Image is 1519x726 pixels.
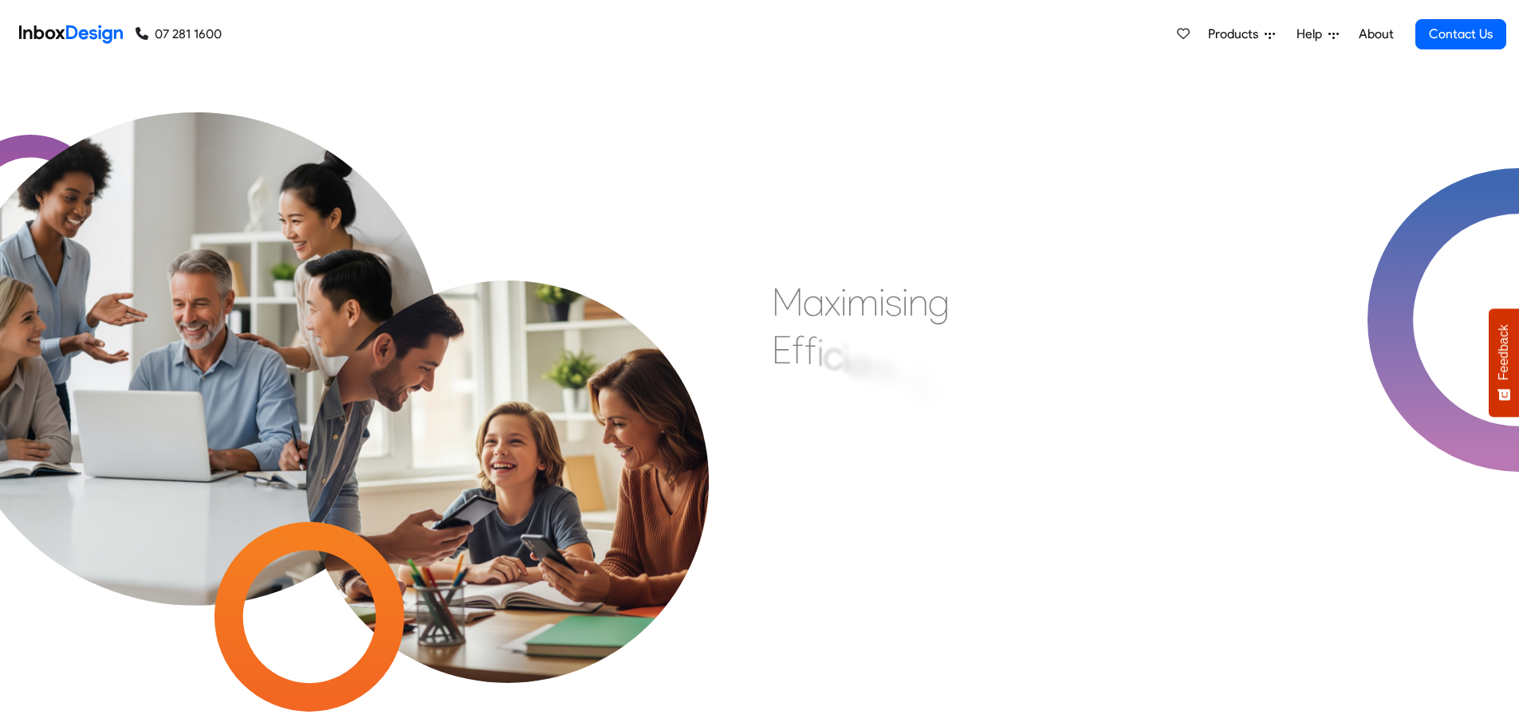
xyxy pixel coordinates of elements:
a: Help [1290,18,1345,50]
div: i [840,278,847,326]
div: f [805,327,817,375]
span: Products [1208,25,1265,44]
a: About [1354,18,1398,50]
div: n [869,345,889,393]
div: M [772,278,803,326]
div: Maximising Efficient & Engagement, Connecting Schools, Families, and Students. [772,278,1159,517]
div: E [772,326,792,374]
div: x [824,278,840,326]
div: E [942,367,962,415]
img: parents_with_child.png [256,180,759,683]
span: Feedback [1497,324,1511,380]
button: Feedback - Show survey [1489,308,1519,417]
div: a [803,278,824,326]
div: s [885,278,902,326]
a: Contact Us [1415,19,1506,49]
div: c [824,331,843,379]
div: g [928,278,950,326]
div: i [817,328,824,376]
div: t [889,351,901,399]
a: Products [1202,18,1281,50]
div: f [792,326,805,374]
div: i [843,335,849,383]
div: i [879,278,885,326]
div: & [911,359,933,406]
div: n [908,278,928,326]
a: 07 281 1600 [136,25,222,44]
div: e [849,339,869,387]
div: m [847,278,879,326]
span: Help [1297,25,1328,44]
div: i [902,278,908,326]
